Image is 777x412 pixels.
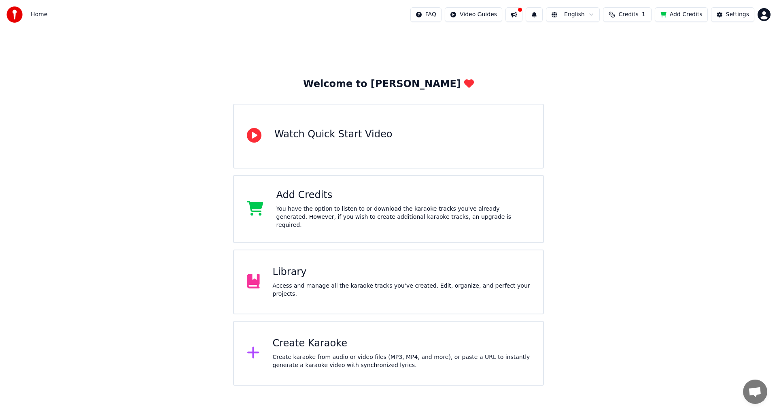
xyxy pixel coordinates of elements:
div: Welcome to [PERSON_NAME] [303,78,474,91]
button: Video Guides [445,7,502,22]
button: Add Credits [655,7,708,22]
button: Settings [711,7,754,22]
button: FAQ [410,7,442,22]
button: Credits1 [603,7,652,22]
div: Create Karaoke [273,337,531,350]
div: You have the option to listen to or download the karaoke tracks you've already generated. However... [276,205,531,229]
div: Settings [726,11,749,19]
div: Library [273,266,531,279]
div: Watch Quick Start Video [274,128,392,141]
span: 1 [642,11,645,19]
nav: breadcrumb [31,11,47,19]
div: Access and manage all the karaoke tracks you’ve created. Edit, organize, and perfect your projects. [273,282,531,298]
img: youka [6,6,23,23]
div: Open chat [743,380,767,404]
span: Credits [618,11,638,19]
span: Home [31,11,47,19]
div: Add Credits [276,189,531,202]
div: Create karaoke from audio or video files (MP3, MP4, and more), or paste a URL to instantly genera... [273,353,531,369]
